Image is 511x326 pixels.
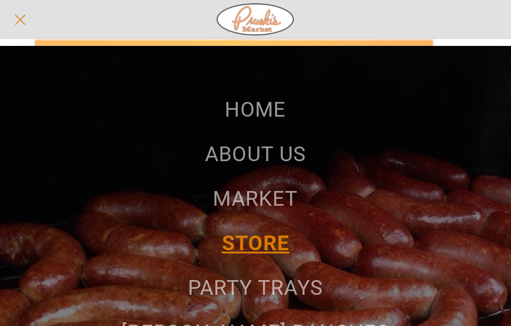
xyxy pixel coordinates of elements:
a: MARKET [35,176,476,221]
button: menu [8,8,32,32]
a: PARTY TRAYS [35,265,476,310]
a: STORE [35,221,476,265]
a: HOME [35,87,476,132]
a: ABOUT US [35,132,476,176]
